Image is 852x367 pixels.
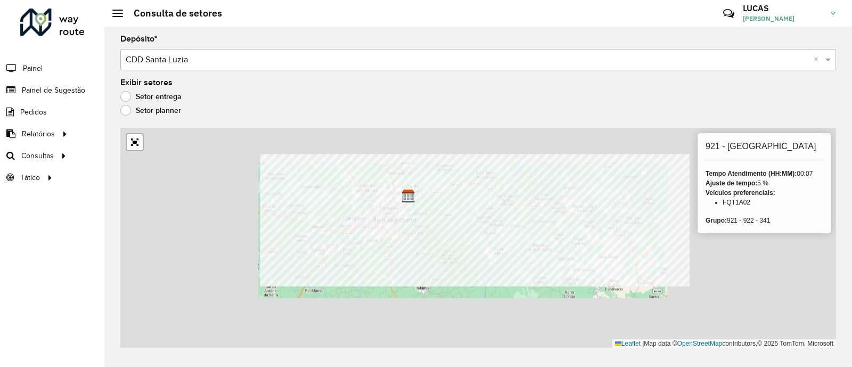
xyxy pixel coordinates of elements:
[706,180,757,187] strong: Ajuste de tempo:
[20,107,47,118] span: Pedidos
[743,3,823,13] h3: LUCAS
[22,128,55,140] span: Relatórios
[22,85,85,96] span: Painel de Sugestão
[120,105,181,116] label: Setor planner
[717,2,740,25] a: Contato Rápido
[706,189,775,197] strong: Veículos preferenciais:
[723,198,823,207] li: FQT1A02
[642,340,644,347] span: |
[706,141,823,151] h6: 921 - [GEOGRAPHIC_DATA]
[21,150,54,161] span: Consultas
[20,172,40,183] span: Tático
[706,216,823,225] div: 921 - 922 - 341
[123,7,222,19] h2: Consulta de setores
[23,63,43,74] span: Painel
[743,14,823,23] span: [PERSON_NAME]
[127,134,143,150] a: Abrir mapa em tela cheia
[706,170,797,177] strong: Tempo Atendimento (HH:MM):
[706,217,727,224] strong: Grupo:
[120,91,182,102] label: Setor entrega
[706,178,823,188] div: 5 %
[706,169,823,178] div: 00:07
[615,340,641,347] a: Leaflet
[120,32,158,45] label: Depósito
[814,53,823,66] span: Clear all
[677,340,723,347] a: OpenStreetMap
[120,76,173,89] label: Exibir setores
[612,339,836,348] div: Map data © contributors,© 2025 TomTom, Microsoft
